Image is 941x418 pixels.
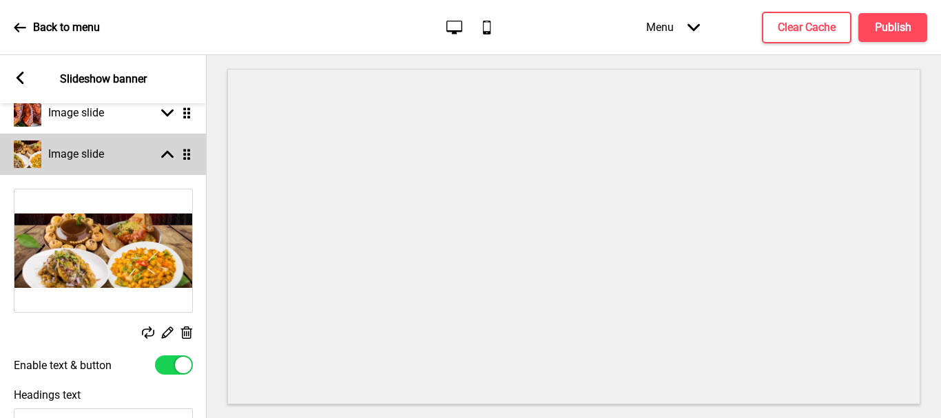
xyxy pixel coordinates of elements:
h4: Clear Cache [778,20,836,35]
label: Headings text [14,388,81,401]
button: Publish [858,13,927,42]
p: Slideshow banner [60,72,147,87]
img: Image [14,189,192,312]
a: Back to menu [14,9,100,46]
h4: Image slide [48,105,104,121]
div: Menu [632,7,714,48]
p: Back to menu [33,20,100,35]
label: Enable text & button [14,359,112,372]
h4: Publish [875,20,911,35]
button: Clear Cache [762,12,851,43]
h4: Image slide [48,147,104,162]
